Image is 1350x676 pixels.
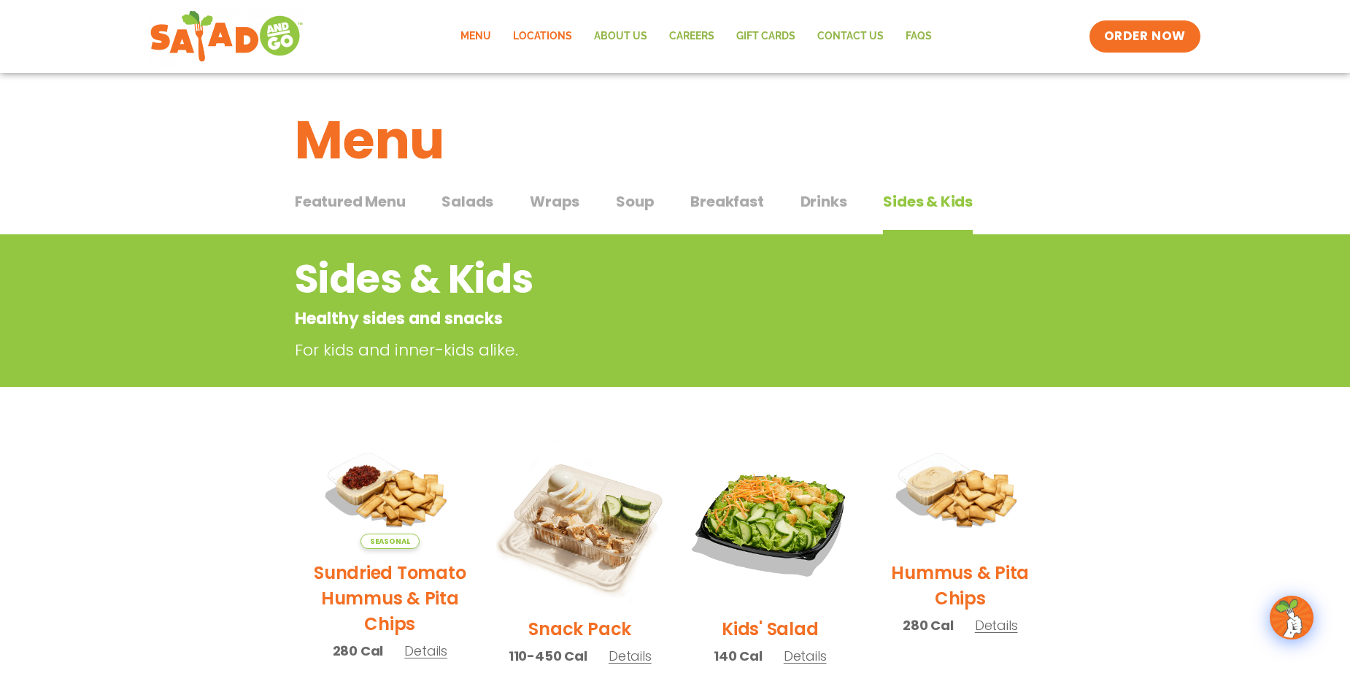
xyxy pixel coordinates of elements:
[903,615,954,635] span: 280 Cal
[502,20,583,53] a: Locations
[686,437,855,605] img: Product photo for Kids’ Salad
[876,560,1045,611] h2: Hummus & Pita Chips
[404,642,447,660] span: Details
[496,437,665,605] img: Product photo for Snack Pack
[583,20,658,53] a: About Us
[295,191,405,212] span: Featured Menu
[528,616,631,642] h2: Snack Pack
[295,338,944,362] p: For kids and inner-kids alike.
[150,7,304,66] img: new-SAG-logo-768×292
[306,437,474,549] img: Product photo for Sundried Tomato Hummus & Pita Chips
[784,647,827,665] span: Details
[295,250,938,309] h2: Sides & Kids
[801,191,847,212] span: Drinks
[295,185,1055,235] div: Tabbed content
[1104,28,1186,45] span: ORDER NOW
[609,647,652,665] span: Details
[333,641,384,661] span: 280 Cal
[360,534,420,549] span: Seasonal
[806,20,895,53] a: Contact Us
[530,191,579,212] span: Wraps
[616,191,654,212] span: Soup
[1271,597,1312,638] img: wpChatIcon
[295,307,938,331] p: Healthy sides and snacks
[295,101,1055,180] h1: Menu
[690,191,763,212] span: Breakfast
[883,191,973,212] span: Sides & Kids
[725,20,806,53] a: GIFT CARDS
[658,20,725,53] a: Careers
[975,616,1018,634] span: Details
[714,646,763,666] span: 140 Cal
[450,20,943,53] nav: Menu
[450,20,502,53] a: Menu
[1089,20,1200,53] a: ORDER NOW
[876,437,1045,549] img: Product photo for Hummus & Pita Chips
[509,646,587,666] span: 110-450 Cal
[441,191,493,212] span: Salads
[722,616,818,642] h2: Kids' Salad
[306,560,474,637] h2: Sundried Tomato Hummus & Pita Chips
[895,20,943,53] a: FAQs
